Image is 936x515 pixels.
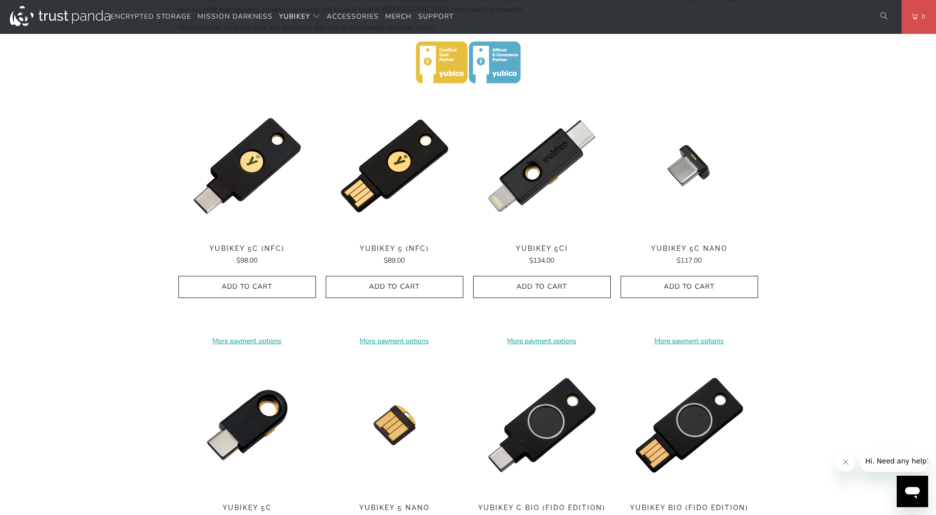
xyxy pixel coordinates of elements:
button: Add to Cart [621,276,758,298]
a: YubiKey 5 (NFC) - Trust Panda YubiKey 5 (NFC) - Trust Panda [326,97,463,235]
summary: YubiKey [279,5,320,28]
a: YubiKey 5 Nano - Trust Panda YubiKey 5 Nano - Trust Panda [326,356,463,494]
a: YubiKey C Bio (FIDO Edition) - Trust Panda YubiKey C Bio (FIDO Edition) - Trust Panda [473,356,611,494]
span: Add to Cart [631,283,748,291]
span: Add to Cart [483,283,600,291]
a: Mission Darkness [198,5,273,28]
span: Mission Darkness [198,12,273,21]
span: YubiKey 5 Nano [326,504,463,512]
button: Add to Cart [326,276,463,298]
span: Add to Cart [336,283,453,291]
a: YubiKey 5Ci $134.00 [473,244,611,266]
span: Merch [385,12,412,21]
span: YubiKey 5C (NFC) [178,244,316,253]
a: YubiKey 5 (NFC) $89.00 [326,244,463,266]
iframe: Message from company [859,450,928,472]
span: Add to Cart [189,283,306,291]
a: More payment options [473,336,611,347]
a: Support [418,5,454,28]
a: Accessories [327,5,379,28]
a: YubiKey Bio (FIDO Edition) - Trust Panda YubiKey Bio (FIDO Edition) - Trust Panda [621,356,758,494]
span: $117.00 [677,256,702,265]
img: YubiKey 5C - Trust Panda [178,356,316,494]
span: Support [418,12,454,21]
a: More payment options [178,336,316,347]
img: Trust Panda Australia [10,6,111,26]
nav: Translation missing: en.navigation.header.main_nav [111,5,454,28]
a: More payment options [326,336,463,347]
iframe: Close message [836,452,855,472]
span: 0 [918,11,926,22]
a: Merch [385,5,412,28]
span: YubiKey 5C Nano [621,244,758,253]
a: More payment options [621,336,758,347]
span: Accessories [327,12,379,21]
a: Encrypted Storage [111,5,191,28]
span: $98.00 [236,256,257,265]
img: YubiKey 5Ci - Trust Panda [473,97,611,235]
a: YubiKey 5C Nano $117.00 [621,244,758,266]
img: YubiKey 5C (NFC) - Trust Panda [178,97,316,235]
img: YubiKey 5 (NFC) - Trust Panda [326,97,463,235]
img: YubiKey 5 Nano - Trust Panda [326,356,463,494]
span: $89.00 [384,256,405,265]
a: YubiKey 5C (NFC) $98.00 [178,244,316,266]
button: Add to Cart [178,276,316,298]
span: YubiKey 5C [178,504,316,512]
span: Hi. Need any help? [6,7,71,15]
a: YubiKey 5Ci - Trust Panda YubiKey 5Ci - Trust Panda [473,97,611,235]
button: Add to Cart [473,276,611,298]
span: YubiKey Bio (FIDO Edition) [621,504,758,512]
span: YubiKey [279,12,310,21]
a: YubiKey 5C - Trust Panda YubiKey 5C - Trust Panda [178,356,316,494]
span: YubiKey 5Ci [473,244,611,253]
img: YubiKey C Bio (FIDO Edition) - Trust Panda [473,356,611,494]
a: YubiKey 5C Nano - Trust Panda YubiKey 5C Nano - Trust Panda [621,97,758,235]
span: YubiKey 5 (NFC) [326,244,463,253]
img: YubiKey Bio (FIDO Edition) - Trust Panda [621,356,758,494]
span: YubiKey C Bio (FIDO Edition) [473,504,611,512]
a: YubiKey 5C (NFC) - Trust Panda YubiKey 5C (NFC) - Trust Panda [178,97,316,235]
iframe: Button to launch messaging window [897,476,928,507]
span: $134.00 [529,256,554,265]
span: Encrypted Storage [111,12,191,21]
img: YubiKey 5C Nano - Trust Panda [621,97,758,235]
